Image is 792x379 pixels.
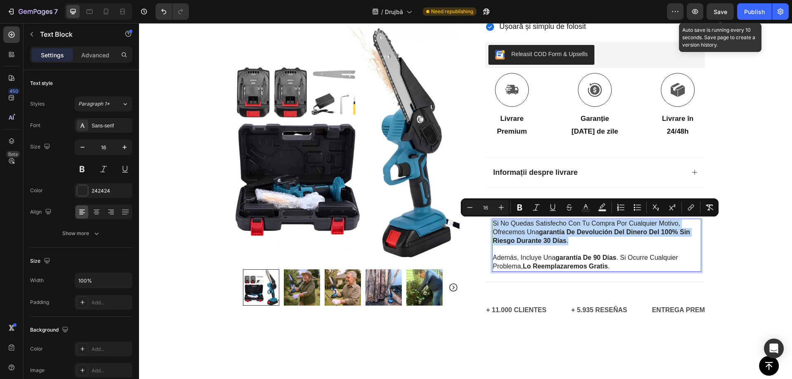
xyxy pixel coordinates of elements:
[30,345,43,353] div: Color
[139,23,792,379] iframe: Design area
[429,89,483,115] div: Rich Text Editor. Editing area: main
[30,325,70,336] div: Background
[349,22,455,42] button: Releasit COD Form & Upsells
[92,122,130,129] div: Sans-serif
[356,27,366,37] img: CKKYs5695_ICEAE=.webp
[354,231,561,248] p: además, incluye una . si ocurre cualquier problema, .
[8,88,20,94] div: 450
[385,7,403,16] span: Drujbă
[30,122,40,129] div: Font
[92,187,130,195] div: 242424
[30,80,53,87] div: Text style
[354,145,439,153] strong: Informații despre livrare
[41,51,64,59] p: Settings
[744,7,765,16] div: Publish
[78,100,110,108] span: Paragraph 1*
[358,92,388,112] strong: Livrare Premium
[30,367,45,374] div: Image
[30,141,52,153] div: Size
[346,89,400,115] div: Rich Text Editor. Editing area: main
[30,100,45,108] div: Styles
[513,281,604,293] p: ENTREGA PREMIUM GRATIS
[354,176,463,184] strong: Garanție de returnare a banilor
[432,281,488,293] p: + 5.935 RESEÑAS
[354,205,551,221] strong: garantía de devolución del dinero del 100% sin riesgo durante 30 días
[737,3,772,20] button: Publish
[354,196,561,222] p: si no quedas satisfecho con tu compra por cualquier motivo, ofrecemos una .
[309,259,319,269] button: Carousel Next Arrow
[707,3,734,20] button: Save
[81,51,109,59] p: Advanced
[6,151,20,158] div: Beta
[30,256,52,267] div: Size
[40,29,110,39] p: Text Block
[353,174,464,186] div: Rich Text Editor. Editing area: main
[432,92,479,112] strong: Garanție [DATE] de zile
[30,207,53,218] div: Align
[353,144,440,155] div: Rich Text Editor. Editing area: main
[30,187,43,194] div: Color
[3,3,61,20] button: 7
[62,229,101,238] div: Show more
[372,27,449,35] div: Releasit COD Form & Upsells
[417,231,478,238] strong: garantía de 90 días
[353,195,562,249] div: Rich Text Editor. Editing area: main
[75,97,132,111] button: Paragraph 1*
[523,92,555,112] strong: Livrare în 24/48h
[431,8,473,15] span: Need republishing
[30,226,132,241] button: Show more
[714,8,727,15] span: Save
[92,367,130,374] div: Add...
[92,346,130,353] div: Add...
[156,3,189,20] div: Undo/Redo
[764,339,784,358] div: Open Intercom Messenger
[75,273,132,288] input: Auto
[347,281,408,293] p: + 11.000 CLIENTES
[512,89,566,115] div: Rich Text Editor. Editing area: main
[384,240,469,247] strong: lo reemplazaremos gratis
[381,7,383,16] span: /
[30,277,44,284] div: Width
[461,198,719,217] div: Editor contextual toolbar
[54,7,58,16] p: 7
[30,299,49,306] div: Padding
[92,299,130,306] div: Add...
